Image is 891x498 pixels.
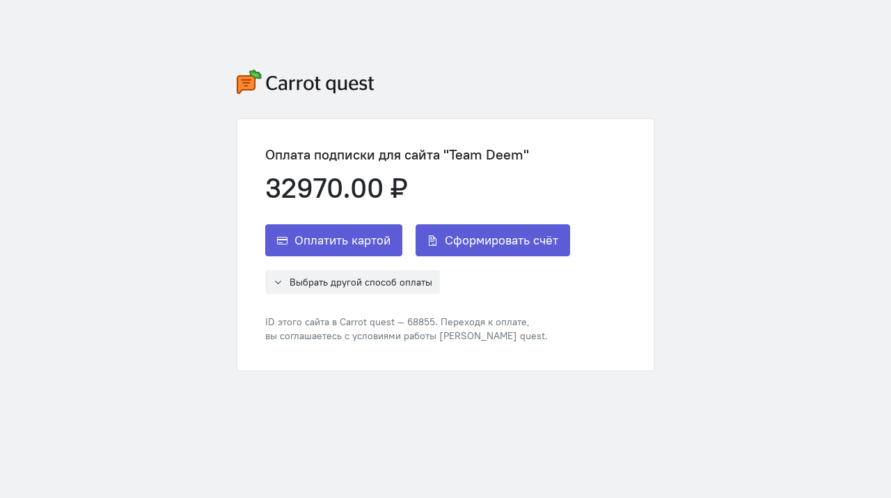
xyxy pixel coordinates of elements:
span: Сформировать счёт [445,232,558,249]
span: Оплатить картой [294,232,391,249]
img: carrot-quest-logo.svg [237,70,374,94]
button: Оплатить картой [265,224,402,256]
button: Выбрать другой способ оплаты [265,270,440,294]
div: 32970.00 ₽ [265,173,570,203]
span: Выбрать другой способ оплаты [290,276,432,288]
div: Оплата подписки для сайта "Team Deem" [265,147,570,162]
div: ID этого сайта в Carrot quest — 68855. Переходя к оплате, вы соглашаетесь с условиями работы [PER... [265,315,570,343]
button: Сформировать счёт [416,224,570,256]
